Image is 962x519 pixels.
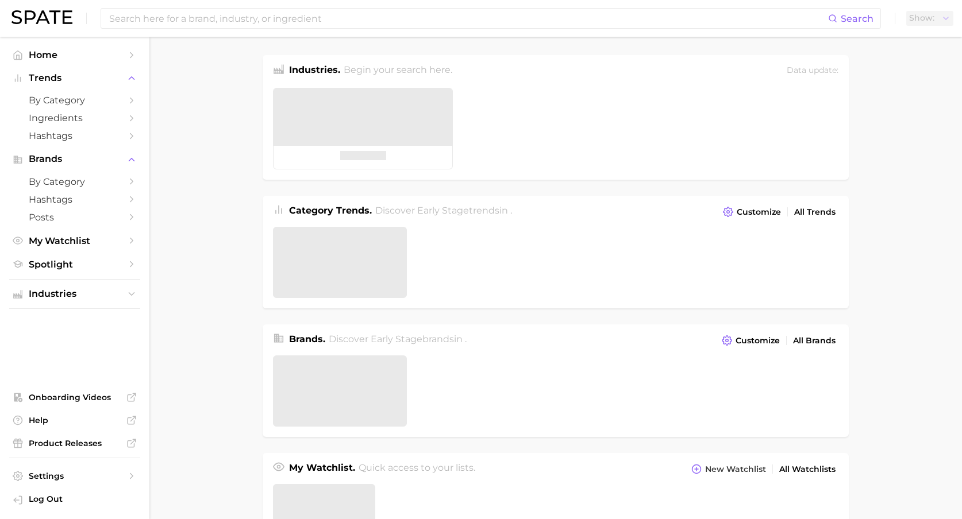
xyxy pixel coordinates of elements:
h2: Begin your search here. [344,63,452,79]
span: by Category [29,176,121,187]
span: All Watchlists [779,464,836,474]
h1: My Watchlist. [289,461,355,477]
a: Product Releases [9,435,140,452]
span: Help [29,415,121,425]
span: Ingredients [29,113,121,123]
button: Customize [720,204,784,220]
button: Trends [9,69,140,87]
span: Product Releases [29,438,121,448]
a: Posts [9,208,140,226]
span: All Brands [793,336,836,346]
h1: Industries. [289,63,340,79]
span: Search [841,13,874,24]
span: Industries [29,289,121,299]
span: Show [909,15,934,21]
img: SPATE [11,10,72,24]
button: Show [906,11,953,26]
span: Category Trends . [289,205,372,216]
input: Search here for a brand, industry, or ingredient [108,9,828,28]
button: New Watchlist [688,461,769,477]
span: Posts [29,212,121,223]
span: by Category [29,95,121,106]
button: Brands [9,150,140,168]
a: Settings [9,467,140,485]
a: Log out. Currently logged in with e-mail lhutcherson@kwtglobal.com. [9,490,140,510]
a: by Category [9,91,140,109]
span: Spotlight [29,259,121,270]
a: Ingredients [9,109,140,127]
span: Hashtags [29,194,121,205]
span: Log Out [29,494,131,504]
span: My Watchlist [29,235,121,246]
span: Home [29,49,121,60]
span: Customize [736,336,780,346]
a: All Trends [791,204,838,220]
span: Onboarding Videos [29,392,121,402]
button: Customize [719,332,783,348]
div: Data update: [787,63,838,79]
a: My Watchlist [9,232,140,250]
span: New Watchlist [705,464,766,474]
a: All Brands [790,333,838,348]
button: Industries [9,285,140,303]
h2: Quick access to your lists. [359,461,475,477]
a: by Category [9,173,140,191]
a: Home [9,46,140,64]
span: Customize [737,207,781,217]
a: Hashtags [9,127,140,145]
a: Help [9,412,140,429]
span: Trends [29,73,121,83]
a: Onboarding Videos [9,389,140,406]
a: Spotlight [9,255,140,273]
span: Discover Early Stage trends in . [375,205,512,216]
span: Hashtags [29,130,121,141]
span: Settings [29,471,121,481]
a: Hashtags [9,191,140,208]
a: All Watchlists [776,462,838,477]
span: Discover Early Stage brands in . [329,334,467,344]
span: All Trends [794,207,836,217]
span: Brands [29,154,121,164]
span: Brands . [289,334,325,344]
